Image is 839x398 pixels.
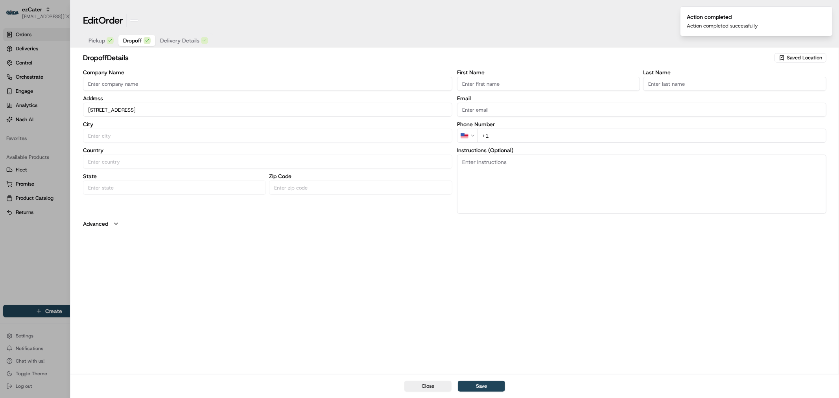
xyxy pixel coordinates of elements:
[458,381,505,392] button: Save
[63,111,129,125] a: 💻API Documentation
[5,111,63,125] a: 📗Knowledge Base
[83,181,266,195] input: Enter state
[123,37,142,44] span: Dropoff
[55,133,95,139] a: Powered byPylon
[687,13,758,21] div: Action completed
[774,52,826,63] button: Saved Location
[160,37,199,44] span: Delivery Details
[8,75,22,89] img: 1736555255976-a54dd68f-1ca7-489b-9aae-adbdc363a1c4
[89,37,105,44] span: Pickup
[8,8,24,24] img: Nash
[78,133,95,139] span: Pylon
[134,77,143,87] button: Start new chat
[27,83,100,89] div: We're available if you need us!
[83,103,452,117] input: Enter address
[477,129,826,143] input: Enter phone number
[83,147,452,153] label: Country
[74,114,126,122] span: API Documentation
[404,381,452,392] button: Close
[8,115,14,121] div: 📗
[457,70,640,75] label: First Name
[687,22,758,29] div: Action completed successfully
[83,220,826,228] button: Advanced
[643,77,826,91] input: Enter last name
[8,31,143,44] p: Welcome 👋
[99,14,123,27] span: Order
[83,52,773,63] h2: dropoff Details
[269,181,452,195] input: Enter zip code
[83,155,452,169] input: Enter country
[66,115,73,121] div: 💻
[83,77,452,91] input: Enter company name
[269,173,452,179] label: Zip Code
[457,147,826,153] label: Instructions (Optional)
[643,70,826,75] label: Last Name
[83,122,452,127] label: City
[83,96,452,101] label: Address
[457,77,640,91] input: Enter first name
[27,75,129,83] div: Start new chat
[457,103,826,117] input: Enter email
[16,114,60,122] span: Knowledge Base
[83,14,123,27] h1: Edit
[457,96,826,101] label: Email
[83,70,452,75] label: Company Name
[83,173,266,179] label: State
[457,122,826,127] label: Phone Number
[787,54,822,61] span: Saved Location
[83,220,108,228] label: Advanced
[83,129,452,143] input: Enter city
[20,51,142,59] input: Got a question? Start typing here...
